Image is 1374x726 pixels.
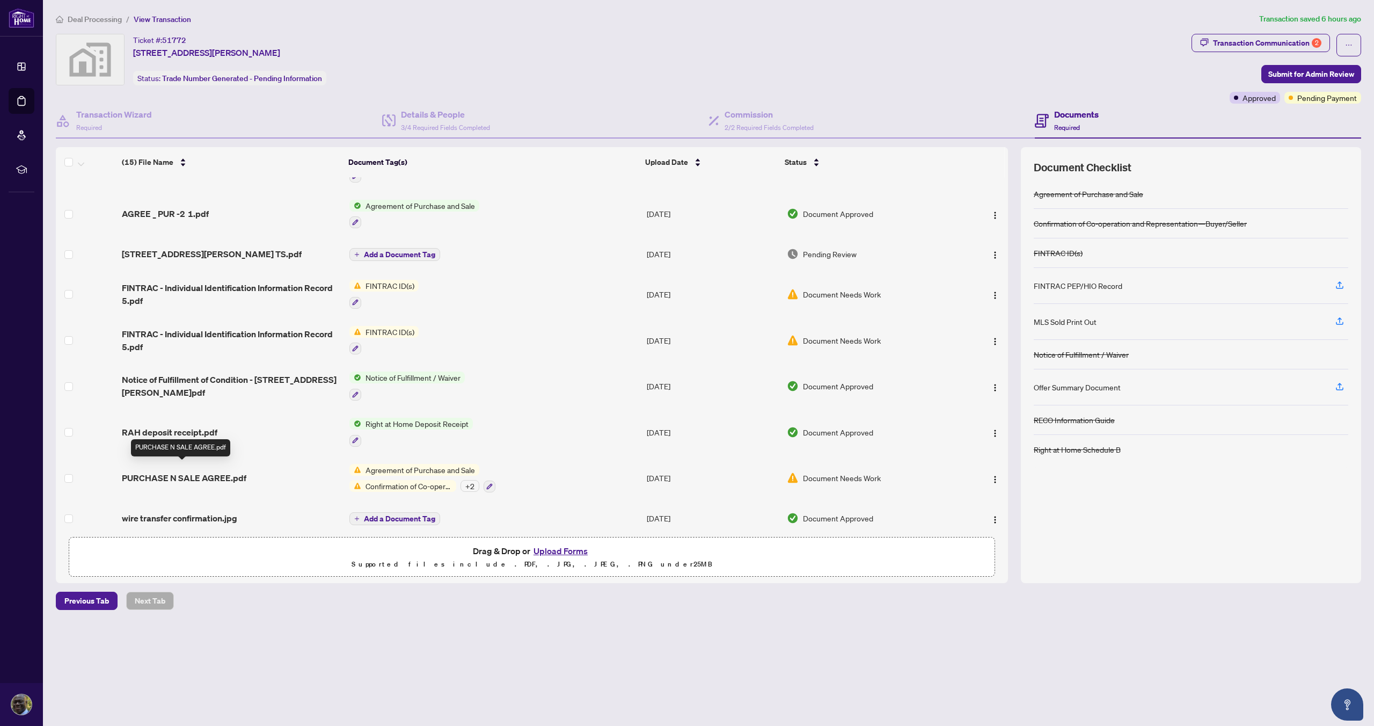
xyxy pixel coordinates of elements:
[349,512,440,525] button: Add a Document Tag
[780,147,955,177] th: Status
[803,288,881,300] span: Document Needs Work
[641,147,781,177] th: Upload Date
[1034,316,1097,328] div: MLS Sold Print Out
[1034,188,1143,200] div: Agreement of Purchase and Sale
[787,472,799,484] img: Document Status
[991,251,999,259] img: Logo
[530,544,591,558] button: Upload Forms
[361,480,456,492] span: Confirmation of Co-operation and Representation—Buyer/Seller
[126,592,174,610] button: Next Tab
[11,694,32,715] img: Profile Icon
[991,475,999,484] img: Logo
[473,544,591,558] span: Drag & Drop or
[349,418,473,447] button: Status IconRight at Home Deposit Receipt
[9,8,34,28] img: logo
[803,248,857,260] span: Pending Review
[1261,65,1361,83] button: Submit for Admin Review
[349,511,440,525] button: Add a Document Tag
[361,200,479,212] span: Agreement of Purchase and Sale
[56,34,124,85] img: svg%3e
[1192,34,1330,52] button: Transaction Communication2
[986,245,1004,263] button: Logo
[785,156,807,168] span: Status
[803,426,873,438] span: Document Approved
[349,200,361,212] img: Status Icon
[1243,92,1276,104] span: Approved
[986,286,1004,303] button: Logo
[162,35,186,45] span: 51772
[133,46,280,59] span: [STREET_ADDRESS][PERSON_NAME]
[1034,381,1121,393] div: Offer Summary Document
[991,211,999,220] img: Logo
[344,147,641,177] th: Document Tag(s)
[1034,444,1121,455] div: Right at Home Schedule B
[986,424,1004,441] button: Logo
[122,373,340,399] span: Notice of Fulfillment of Condition - [STREET_ADDRESS][PERSON_NAME]pdf
[349,480,361,492] img: Status Icon
[1345,41,1353,49] span: ellipsis
[122,471,246,484] span: PURCHASE N SALE AGREE.pdf
[349,200,479,229] button: Status IconAgreement of Purchase and Sale
[642,455,783,502] td: [DATE]
[986,510,1004,527] button: Logo
[803,335,881,346] span: Document Needs Work
[787,248,799,260] img: Document Status
[986,377,1004,395] button: Logo
[642,501,783,535] td: [DATE]
[642,271,783,317] td: [DATE]
[642,317,783,364] td: [DATE]
[461,480,479,492] div: + 2
[803,512,873,524] span: Document Approved
[1297,92,1357,104] span: Pending Payment
[364,515,435,522] span: Add a Document Tag
[122,156,173,168] span: (15) File Name
[76,558,988,571] p: Supported files include .PDF, .JPG, .JPEG, .PNG under 25 MB
[361,372,465,383] span: Notice of Fulfillment / Waiver
[787,208,799,220] img: Document Status
[56,592,118,610] button: Previous Tab
[349,418,361,430] img: Status Icon
[642,237,783,271] td: [DATE]
[122,328,340,353] span: FINTRAC - Individual Identification Information Record 5.pdf
[56,16,63,23] span: home
[122,281,340,307] span: FINTRAC - Individual Identification Information Record 5.pdf
[361,418,473,430] span: Right at Home Deposit Receipt
[118,147,344,177] th: (15) File Name
[1034,217,1247,229] div: Confirmation of Co-operation and Representation—Buyer/Seller
[1054,124,1080,132] span: Required
[642,409,783,455] td: [DATE]
[642,363,783,409] td: [DATE]
[787,335,799,346] img: Document Status
[133,34,186,46] div: Ticket #:
[122,426,217,439] span: RAH deposit receipt.pdf
[645,156,688,168] span: Upload Date
[1268,66,1354,83] span: Submit for Admin Review
[991,429,999,438] img: Logo
[1331,688,1363,721] button: Open asap
[349,372,361,383] img: Status Icon
[986,205,1004,222] button: Logo
[991,383,999,392] img: Logo
[1034,349,1129,360] div: Notice of Fulfillment / Waiver
[986,332,1004,349] button: Logo
[361,280,419,292] span: FINTRAC ID(s)
[803,380,873,392] span: Document Approved
[787,288,799,300] img: Document Status
[642,191,783,237] td: [DATE]
[354,252,360,257] span: plus
[349,280,419,309] button: Status IconFINTRAC ID(s)
[349,372,465,401] button: Status IconNotice of Fulfillment / Waiver
[1034,247,1083,259] div: FINTRAC ID(s)
[1034,160,1131,175] span: Document Checklist
[122,207,209,220] span: AGREE _ PUR -2 1.pdf
[349,464,495,493] button: Status IconAgreement of Purchase and SaleStatus IconConfirmation of Co-operation and Representati...
[803,208,873,220] span: Document Approved
[991,291,999,300] img: Logo
[991,337,999,346] img: Logo
[725,124,814,132] span: 2/2 Required Fields Completed
[69,538,995,577] span: Drag & Drop orUpload FormsSupported files include .PDF, .JPG, .JPEG, .PNG under25MB
[76,124,102,132] span: Required
[725,108,814,121] h4: Commission
[76,108,152,121] h4: Transaction Wizard
[349,464,361,476] img: Status Icon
